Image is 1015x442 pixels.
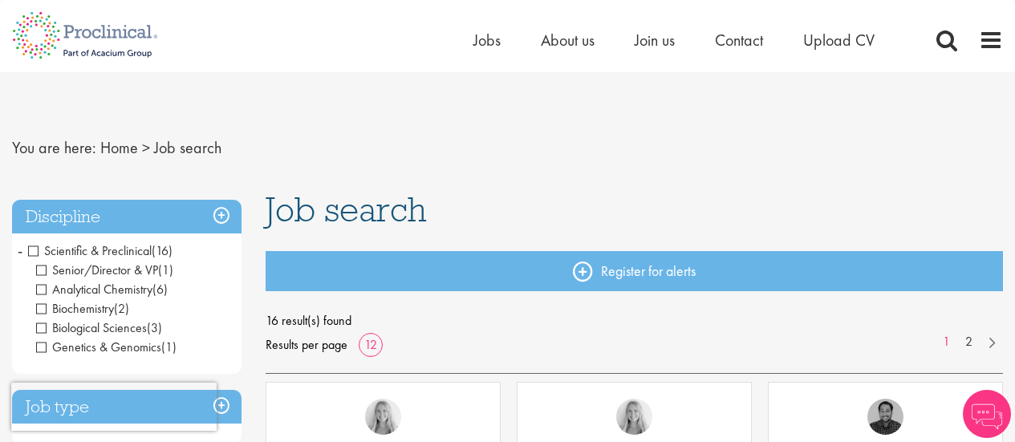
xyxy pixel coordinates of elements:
[803,30,875,51] a: Upload CV
[36,300,114,317] span: Biochemistry
[963,390,1011,438] img: Chatbot
[12,200,242,234] h3: Discipline
[28,242,173,259] span: Scientific & Preclinical
[152,281,168,298] span: (6)
[12,137,96,158] span: You are here:
[100,137,138,158] a: breadcrumb link
[473,30,501,51] a: Jobs
[142,137,150,158] span: >
[266,251,1003,291] a: Register for alerts
[36,319,147,336] span: Biological Sciences
[18,238,22,262] span: -
[935,333,958,351] a: 1
[957,333,980,351] a: 2
[616,399,652,435] img: Shannon Briggs
[715,30,763,51] a: Contact
[152,242,173,259] span: (16)
[867,399,903,435] img: Mike Raletz
[114,300,129,317] span: (2)
[154,137,221,158] span: Job search
[36,262,173,278] span: Senior/Director & VP
[266,333,347,357] span: Results per page
[28,242,152,259] span: Scientific & Preclinical
[36,300,129,317] span: Biochemistry
[359,336,383,353] a: 12
[11,383,217,431] iframe: reCAPTCHA
[266,188,427,231] span: Job search
[36,319,162,336] span: Biological Sciences
[266,309,1003,333] span: 16 result(s) found
[161,339,177,355] span: (1)
[36,339,177,355] span: Genetics & Genomics
[158,262,173,278] span: (1)
[147,319,162,336] span: (3)
[36,262,158,278] span: Senior/Director & VP
[541,30,595,51] a: About us
[36,281,152,298] span: Analytical Chemistry
[36,339,161,355] span: Genetics & Genomics
[365,399,401,435] img: Shannon Briggs
[36,281,168,298] span: Analytical Chemistry
[635,30,675,51] a: Join us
